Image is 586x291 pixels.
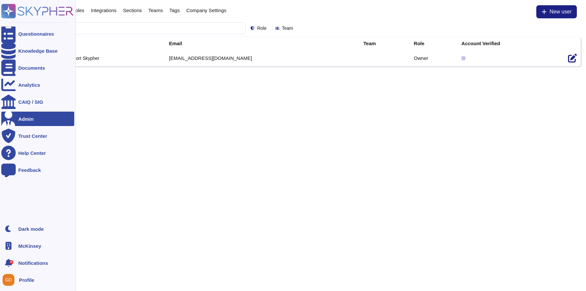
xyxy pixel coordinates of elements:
[18,48,58,53] div: Knowledge Base
[18,151,46,155] div: Help Center
[549,9,572,14] span: New user
[186,8,227,13] span: Company Settings
[18,117,34,121] div: Admin
[1,61,74,75] a: Documents
[1,112,74,126] a: Admin
[3,274,14,286] img: user
[1,163,74,177] a: Feedback
[1,129,74,143] a: Trust Center
[18,134,47,138] div: Trust Center
[18,261,48,265] span: Notifications
[18,227,44,231] div: Dark mode
[123,8,142,13] span: Sections
[1,273,19,287] button: user
[91,8,116,13] span: Integrations
[165,50,360,66] td: [EMAIL_ADDRESS][DOMAIN_NAME]
[282,26,293,30] span: Team
[18,168,41,173] div: Feedback
[18,65,45,70] div: Documents
[18,100,43,104] div: CAIQ / SIG
[148,8,163,13] span: Teams
[257,26,267,30] span: Role
[1,44,74,58] a: Knowledge Base
[26,23,245,34] input: Search by keywords
[1,95,74,109] a: CAIQ / SIG
[65,56,99,61] span: Support Skypher
[9,260,13,264] div: 9+
[1,146,74,160] a: Help Center
[18,31,54,36] div: Questionnaires
[410,50,457,66] td: Owner
[19,278,34,282] span: Profile
[1,27,74,41] a: Questionnaires
[536,5,577,18] button: New user
[72,8,84,13] span: Roles
[169,8,180,13] span: Tags
[1,78,74,92] a: Analytics
[18,244,41,248] span: McKinsey
[18,82,40,87] div: Analytics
